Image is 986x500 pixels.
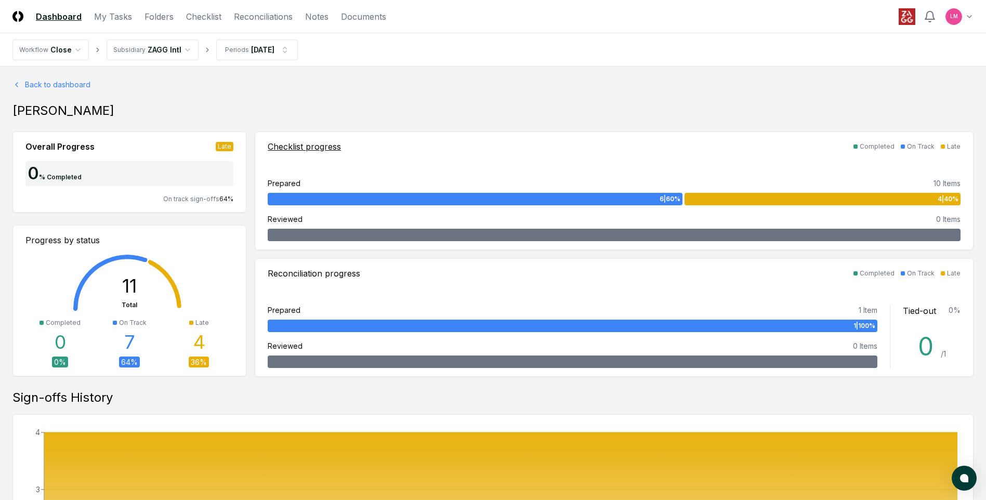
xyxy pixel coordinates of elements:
[903,305,936,317] div: Tied-out
[25,140,95,153] div: Overall Progress
[952,466,977,491] button: atlas-launcher
[860,269,895,278] div: Completed
[36,485,40,494] tspan: 3
[36,10,82,23] a: Dashboard
[39,173,82,182] div: % Completed
[12,11,23,22] img: Logo
[19,45,48,55] div: Workflow
[907,269,935,278] div: On Track
[52,357,68,367] div: 0 %
[341,10,386,23] a: Documents
[860,142,895,151] div: Completed
[251,44,274,55] div: [DATE]
[193,332,205,352] div: 4
[46,318,81,327] div: Completed
[660,194,680,204] span: 6 | 60 %
[268,267,360,280] div: Reconciliation progress
[225,45,249,55] div: Periods
[950,12,958,20] span: LM
[941,348,946,359] div: / 1
[25,165,39,182] div: 0
[918,334,941,359] div: 0
[12,389,974,406] div: Sign-offs History
[255,258,974,377] a: Reconciliation progressCompletedOn TrackLatePrepared1 Item1|100%Reviewed0 ItemsTied-out0%0 /1
[12,102,974,119] div: [PERSON_NAME]
[12,40,298,60] nav: breadcrumb
[25,234,233,246] div: Progress by status
[853,340,877,351] div: 0 Items
[268,340,303,351] div: Reviewed
[859,305,877,315] div: 1 Item
[268,178,300,189] div: Prepared
[189,357,209,367] div: 36 %
[947,142,961,151] div: Late
[936,214,961,225] div: 0 Items
[12,79,974,90] a: Back to dashboard
[949,305,961,317] div: 0 %
[853,321,875,331] span: 1 | 100 %
[55,332,66,352] div: 0
[268,214,303,225] div: Reviewed
[186,10,221,23] a: Checklist
[195,318,209,327] div: Late
[144,10,174,23] a: Folders
[907,142,935,151] div: On Track
[899,8,915,25] img: ZAGG logo
[268,305,300,315] div: Prepared
[113,45,146,55] div: Subsidiary
[255,131,974,250] a: Checklist progressCompletedOn TrackLatePrepared10 Items6|60%4|40%Reviewed0 Items
[944,7,963,26] button: LM
[216,142,233,151] div: Late
[305,10,328,23] a: Notes
[94,10,132,23] a: My Tasks
[947,269,961,278] div: Late
[219,195,233,203] span: 64 %
[938,194,958,204] span: 4 | 40 %
[934,178,961,189] div: 10 Items
[216,40,298,60] button: Periods[DATE]
[234,10,293,23] a: Reconciliations
[35,428,40,437] tspan: 4
[163,195,219,203] span: On track sign-offs
[268,140,341,153] div: Checklist progress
